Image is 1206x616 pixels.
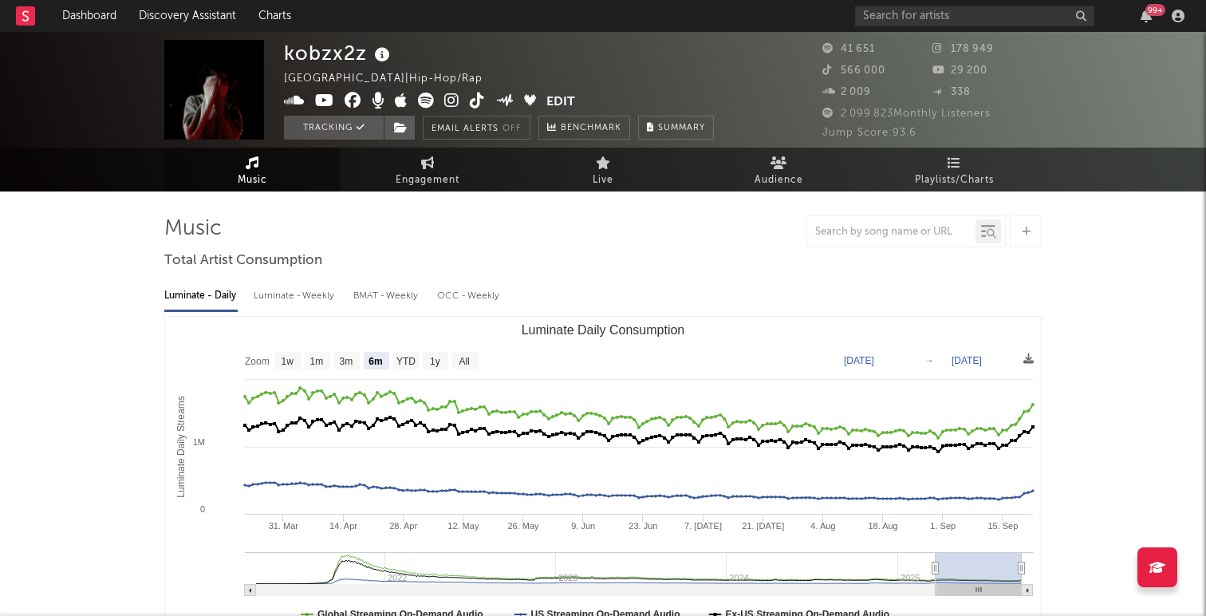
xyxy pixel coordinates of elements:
[164,282,238,310] div: Luminate - Daily
[282,356,294,367] text: 1w
[284,40,394,66] div: kobzx2z
[822,87,871,97] span: 2 009
[855,6,1094,26] input: Search for artists
[952,355,982,366] text: [DATE]
[310,356,324,367] text: 1m
[522,323,685,337] text: Luminate Daily Consumption
[353,282,421,310] div: BMAT - Weekly
[932,44,994,54] span: 178 949
[924,355,934,366] text: →
[164,148,340,192] a: Music
[638,116,714,140] button: Summary
[1145,4,1165,16] div: 99 +
[1141,10,1152,22] button: 99+
[822,109,991,119] span: 2 099 823 Monthly Listeners
[822,44,875,54] span: 41 651
[254,282,337,310] div: Luminate - Weekly
[807,226,975,239] input: Search by song name or URL
[245,356,270,367] text: Zoom
[742,521,784,531] text: 21. [DATE]
[561,119,621,138] span: Benchmark
[932,87,971,97] span: 338
[822,65,885,76] span: 566 000
[571,521,595,531] text: 9. Jun
[810,521,835,531] text: 4. Aug
[423,116,530,140] button: Email AlertsOff
[284,69,501,89] div: [GEOGRAPHIC_DATA] | Hip-Hop/Rap
[629,521,657,531] text: 23. Jun
[238,171,267,190] span: Music
[915,171,994,190] span: Playlists/Charts
[503,124,522,133] em: Off
[340,148,515,192] a: Engagement
[340,356,353,367] text: 3m
[200,504,205,514] text: 0
[396,356,416,367] text: YTD
[844,355,874,366] text: [DATE]
[538,116,630,140] a: Benchmark
[930,521,956,531] text: 1. Sep
[284,116,384,140] button: Tracking
[447,521,479,531] text: 12. May
[546,93,575,113] button: Edit
[396,171,459,190] span: Engagement
[164,251,322,270] span: Total Artist Consumption
[193,437,205,447] text: 1M
[932,65,987,76] span: 29 200
[269,521,299,531] text: 31. Mar
[515,148,691,192] a: Live
[822,128,916,138] span: Jump Score: 93.6
[658,124,705,132] span: Summary
[755,171,803,190] span: Audience
[987,521,1018,531] text: 15. Sep
[175,396,187,497] text: Luminate Daily Streams
[430,356,440,367] text: 1y
[866,148,1042,192] a: Playlists/Charts
[329,521,357,531] text: 14. Apr
[593,171,613,190] span: Live
[389,521,417,531] text: 28. Apr
[691,148,866,192] a: Audience
[437,282,501,310] div: OCC - Weekly
[507,521,539,531] text: 26. May
[684,521,722,531] text: 7. [DATE]
[368,356,382,367] text: 6m
[868,521,897,531] text: 18. Aug
[459,356,469,367] text: All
